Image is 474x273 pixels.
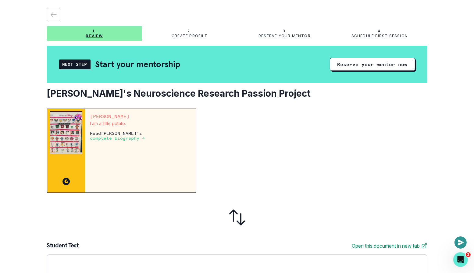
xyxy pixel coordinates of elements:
[454,236,467,249] button: Open or close messaging widget
[90,121,191,126] p: I am a little potato.
[47,88,427,99] h2: [PERSON_NAME]'s Neuroscience Research Passion Project
[378,29,382,34] p: 4.
[47,242,78,250] p: Student Test
[172,34,207,38] p: Create profile
[351,34,408,38] p: Schedule first session
[453,252,468,267] iframe: Intercom live chat
[59,59,91,69] div: Next Step
[90,135,145,141] a: complete biography →
[258,34,311,38] p: Reserve your mentor
[62,178,70,185] img: CC image
[50,111,83,154] img: Mentor Image
[352,242,427,250] a: Open this document in new tab
[90,131,191,141] p: Read [PERSON_NAME] 's
[90,136,145,141] p: complete biography →
[330,58,415,71] button: Reserve your mentor now
[95,59,180,70] h2: Start your mentorship
[86,34,103,38] p: Review
[187,29,191,34] p: 2.
[90,114,191,119] p: [PERSON_NAME]
[283,29,287,34] p: 3.
[466,252,471,257] span: 2
[92,29,96,34] p: 1.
